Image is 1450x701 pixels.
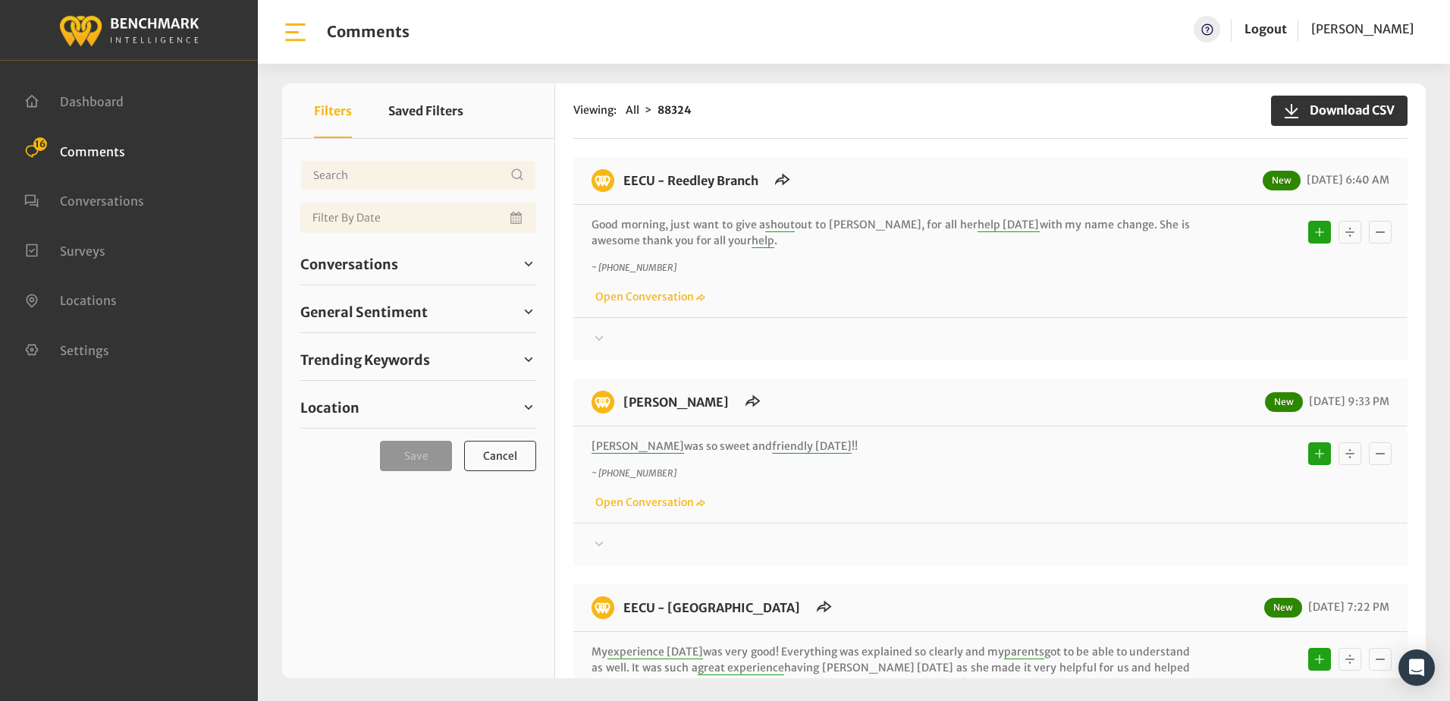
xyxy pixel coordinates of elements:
a: Trending Keywords [300,348,536,371]
i: ~ [PHONE_NUMBER] [592,467,676,479]
span: great experience [875,677,962,691]
p: was so sweet and !! [592,439,1190,454]
button: Open Calendar [507,203,527,233]
span: [PERSON_NAME] [592,439,684,454]
a: [PERSON_NAME] [623,395,729,410]
span: [DATE] 7:22 PM [1304,600,1389,614]
button: Saved Filters [388,83,463,138]
i: ~ [PHONE_NUMBER] [592,262,676,273]
img: bar [282,19,309,46]
input: Date range input field [300,203,536,233]
span: shout [765,218,795,232]
a: Location [300,396,536,419]
span: New [1263,171,1301,190]
span: Conversations [300,254,398,275]
span: [DATE] 9:33 PM [1305,395,1389,408]
div: Basic example [1304,644,1395,674]
button: Download CSV [1271,96,1408,126]
img: benchmark [592,596,614,619]
div: Basic example [1304,217,1395,247]
span: help [DATE] [978,218,1040,232]
a: Comments 16 [24,143,125,158]
input: Username [300,160,536,190]
span: Trending Keywords [300,350,430,370]
span: [DATE] 6:40 AM [1303,173,1389,187]
span: great experience [698,661,785,675]
a: EECU - Reedley Branch [623,173,758,188]
a: Settings [24,341,109,357]
p: Good morning, just want to give a out to [PERSON_NAME], for all her with my name change. She is a... [592,217,1190,249]
span: experience [DATE] [607,645,703,659]
button: Cancel [464,441,536,471]
a: Surveys [24,242,105,257]
span: Viewing: [573,102,617,118]
div: Open Intercom Messenger [1398,649,1435,686]
button: Filters [314,83,352,138]
h6: EECU - Clinton Way [614,596,809,619]
span: Locations [60,293,117,308]
span: Comments [60,143,125,159]
span: help [752,234,774,248]
div: Basic example [1304,439,1395,469]
span: New [1264,598,1302,618]
span: Conversations [60,193,144,209]
span: Download CSV [1301,101,1395,119]
span: things [729,677,761,691]
span: Settings [60,342,109,357]
a: Open Conversation [592,495,705,509]
span: parents [1004,645,1044,659]
span: friendly [DATE] [772,439,852,454]
a: EECU - [GEOGRAPHIC_DATA] [623,600,800,615]
span: New [1265,392,1303,412]
a: Open Conversation [592,290,705,303]
h6: EECU - Reedley Branch [614,169,767,192]
a: Locations [24,291,117,306]
img: benchmark [58,11,199,49]
span: 16 [33,137,47,151]
p: My was very good! Everything was explained so clearly and my got to be able to understand as well... [592,644,1190,692]
img: benchmark [592,391,614,413]
span: [PERSON_NAME] [1311,21,1414,36]
span: Dashboard [60,94,124,109]
span: All [626,103,639,117]
h1: Comments [327,23,410,41]
a: General Sentiment [300,300,536,323]
strong: 88324 [658,103,692,117]
a: [PERSON_NAME] [1311,16,1414,42]
span: General Sentiment [300,302,428,322]
span: Location [300,398,359,418]
a: Dashboard [24,93,124,108]
a: Logout [1244,16,1287,42]
span: Surveys [60,243,105,258]
a: Conversations [24,192,144,207]
a: Logout [1244,21,1287,36]
img: benchmark [592,169,614,192]
a: Conversations [300,253,536,275]
h6: EECU - Perrin [614,391,738,413]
